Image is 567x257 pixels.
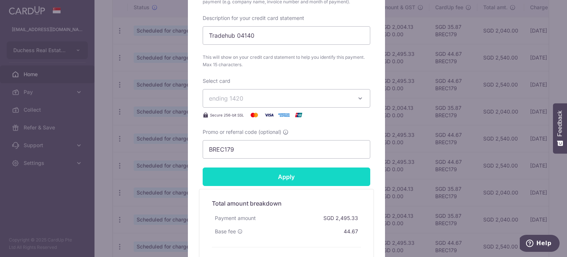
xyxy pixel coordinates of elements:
iframe: Opens a widget where you can find more information [520,235,560,253]
span: Secure 256-bit SSL [210,112,244,118]
img: UnionPay [291,111,306,119]
span: ending 1420 [209,95,243,102]
span: Base fee [215,228,236,235]
img: American Express [276,111,291,119]
img: Mastercard [247,111,262,119]
span: Feedback [557,111,563,136]
label: Select card [203,77,230,85]
input: Apply [203,168,370,186]
div: 44.67 [341,225,361,238]
div: SGD 2,495.33 [320,212,361,225]
h5: Total amount breakdown [212,199,361,208]
button: Feedback - Show survey [553,103,567,153]
label: Description for your credit card statement [203,14,304,22]
div: Payment amount [212,212,259,225]
img: Visa [262,111,276,119]
span: Promo or referral code (optional) [203,128,281,136]
span: This will show on your credit card statement to help you identify this payment. Max 15 characters. [203,54,370,68]
button: ending 1420 [203,89,370,108]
